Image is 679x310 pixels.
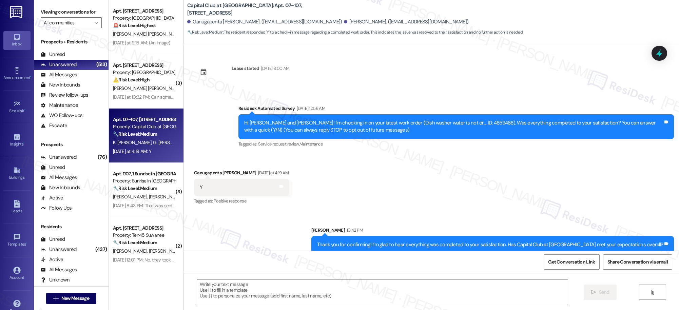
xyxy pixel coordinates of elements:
div: Residents [34,223,109,230]
a: Templates • [3,231,31,250]
a: Account [3,265,31,283]
a: Insights • [3,131,31,150]
button: Share Conversation via email [603,254,672,270]
span: [PERSON_NAME] [113,194,149,200]
span: [PERSON_NAME] [PERSON_NAME] [113,31,182,37]
span: G. [PERSON_NAME] [153,139,192,146]
div: New Inbounds [41,81,80,89]
div: Follow Ups [41,205,72,212]
strong: 🔧 Risk Level: Medium [113,239,157,246]
div: Thank you for confirming! I’m glad to hear everything was completed to your satisfaction. Has Cap... [317,241,663,248]
div: Unread [41,236,65,243]
div: [DATE] at 9:15 AM: (An Image) [113,40,170,46]
div: Tagged as: [194,196,289,206]
div: Property: [GEOGRAPHIC_DATA] [113,69,176,76]
div: Lease started [232,65,259,72]
a: Buildings [3,164,31,183]
span: Positive response [214,198,246,204]
button: Get Conversation Link [544,254,599,270]
a: Leads [3,198,31,216]
div: Residesk Automated Survey [238,105,674,114]
div: Unknown [41,276,70,284]
div: [DATE] 8:00 AM [259,65,290,72]
div: Apt. [STREET_ADDRESS] [113,225,176,232]
div: [DATE] at 10:32 PM: Can someone come here and actually fix this? [113,94,242,100]
div: Unread [41,51,65,58]
div: Prospects + Residents [34,38,109,45]
div: Ganugapenta [PERSON_NAME]. ([EMAIL_ADDRESS][DOMAIN_NAME]) [187,18,342,25]
span: Maintenance [299,141,323,147]
i:  [650,290,655,295]
div: Apt. 07~107, [STREET_ADDRESS] [113,116,176,123]
span: Share Conversation via email [607,258,668,266]
div: [DATE] at 4:19 AM: Y [113,148,151,154]
strong: 🔧 Risk Level: Medium [113,185,157,191]
button: New Message [46,293,96,304]
strong: 🔧 Risk Level: Medium [187,30,223,35]
div: (437) [94,244,109,255]
i:  [94,20,98,25]
div: Tagged as: [238,139,674,149]
div: Property: [GEOGRAPHIC_DATA] [113,15,176,22]
div: Ganugapenta [PERSON_NAME] [194,169,289,179]
div: WO Follow-ups [41,112,82,119]
div: Apt. [STREET_ADDRESS] [113,62,176,69]
button: Send [584,285,617,300]
div: [DATE] 8:43 PM: That was sent in error [113,202,187,209]
span: [PERSON_NAME] [PERSON_NAME] [113,85,182,91]
div: New Inbounds [41,184,80,191]
div: Maintenance [41,102,78,109]
div: Unanswered [41,246,77,253]
span: Send [599,289,609,296]
div: Property: Capital Club at [GEOGRAPHIC_DATA] [113,123,176,130]
span: Service request review , [258,141,299,147]
div: Escalate [41,122,67,129]
div: All Messages [41,71,77,78]
div: Unanswered [41,154,77,161]
b: Capital Club at [GEOGRAPHIC_DATA]: Apt. 07~107, [STREET_ADDRESS] [187,2,323,17]
div: Unanswered [41,61,77,68]
span: • [23,141,24,146]
span: [PERSON_NAME] [149,248,183,254]
a: Inbox [3,31,31,50]
span: • [30,74,31,79]
input: All communities [44,17,91,28]
strong: 🚨 Risk Level: Highest [113,22,156,28]
div: Review follow-ups [41,92,88,99]
div: All Messages [41,266,77,273]
span: • [26,241,27,246]
div: Hi [PERSON_NAME] and [PERSON_NAME]! I'm checking in on your latest work order (Dish washer water ... [244,119,663,134]
i:  [591,290,596,295]
strong: 🔧 Risk Level: Medium [113,131,157,137]
div: Active [41,194,63,201]
a: Site Visit • [3,98,31,116]
div: [PERSON_NAME] [311,227,674,236]
div: [PERSON_NAME]. ([EMAIL_ADDRESS][DOMAIN_NAME]) [344,18,469,25]
span: Get Conversation Link [548,258,595,266]
img: ResiDesk Logo [10,6,24,18]
span: [PERSON_NAME] [149,194,183,200]
div: Active [41,256,63,263]
div: Property: Sunrise in [GEOGRAPHIC_DATA] [113,177,176,185]
div: [DATE] 12:01 PM: No, they took out the drawer and it’s still on the counter [113,257,253,263]
span: [PERSON_NAME] [113,248,149,254]
div: All Messages [41,174,77,181]
div: 10:42 PM [345,227,363,234]
div: (513) [95,59,109,70]
label: Viewing conversations for [41,7,102,17]
span: New Message [61,295,89,302]
div: Property: Ten45 Suwanee [113,232,176,239]
strong: ⚠️ Risk Level: High [113,77,150,83]
div: Y [200,184,202,191]
div: Apt. 1107, 1 Sunrise in [GEOGRAPHIC_DATA] [113,170,176,177]
span: K. [PERSON_NAME] [113,139,153,146]
div: [DATE] at 4:19 AM [256,169,289,176]
span: • [24,108,25,112]
span: : The resident responded 'Y' to a check-in message regarding a completed work order. This indicat... [187,29,523,36]
i:  [53,296,58,301]
div: (76) [96,152,109,162]
div: Unread [41,164,65,171]
div: Prospects [34,141,109,148]
div: [DATE] 12:56 AM [295,105,325,112]
div: Apt. [STREET_ADDRESS] [113,7,176,15]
